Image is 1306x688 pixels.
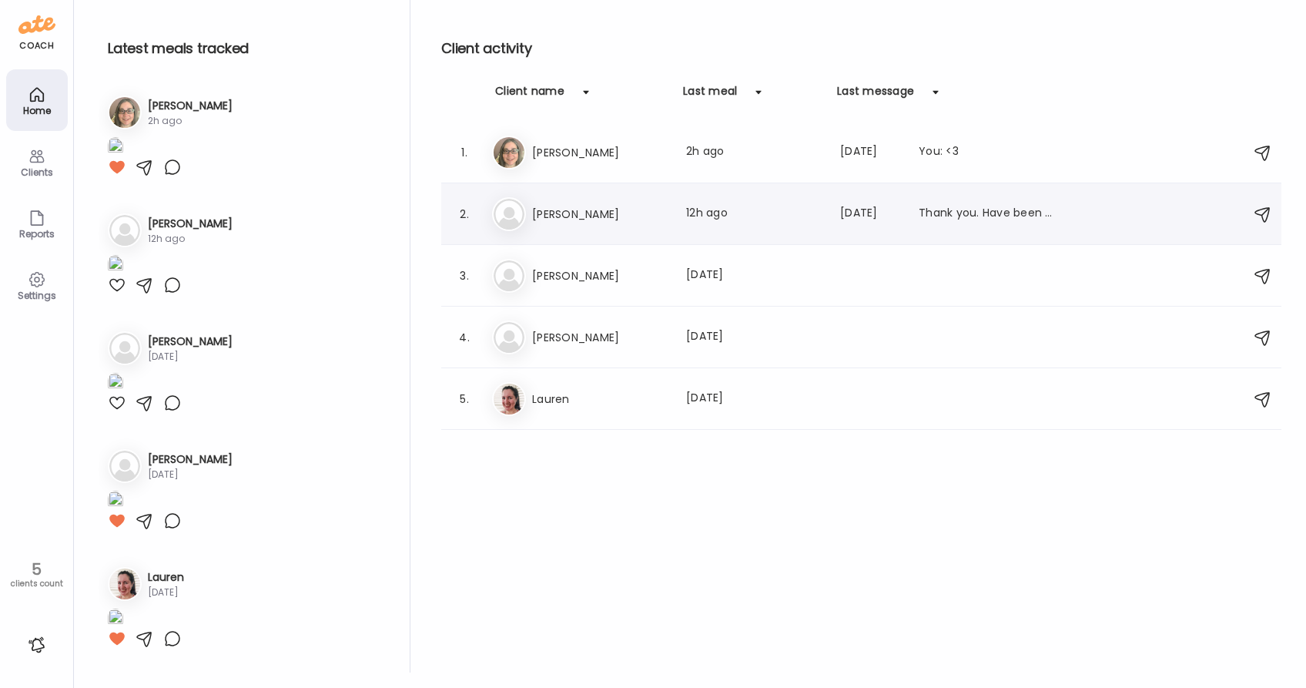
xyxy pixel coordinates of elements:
[840,205,900,223] div: [DATE]
[148,451,233,468] h3: [PERSON_NAME]
[837,83,914,108] div: Last message
[532,205,668,223] h3: [PERSON_NAME]
[686,205,822,223] div: 12h ago
[919,143,1054,162] div: You: <3
[18,12,55,37] img: ate
[455,390,474,408] div: 5.
[495,83,564,108] div: Client name
[919,205,1054,223] div: Thank you. Have been trying to stick to It and finding it very insightful. Haven’t finished recor...
[148,98,233,114] h3: [PERSON_NAME]
[109,569,140,599] img: avatars%2FbDv86541nDhxdwMPuXsD4ZtcFAj1
[108,137,123,158] img: images%2FYr2TRmk546hTF5UKtBKijktb52i2%2FEKaDSqmumyh6Lhzmeed6%2F3JO8TZt63R397bNTwtVw_1080
[148,586,184,599] div: [DATE]
[455,267,474,285] div: 3.
[683,83,737,108] div: Last meal
[494,322,524,353] img: bg-avatar-default.svg
[9,167,65,177] div: Clients
[455,143,474,162] div: 1.
[148,232,233,246] div: 12h ago
[148,216,233,232] h3: [PERSON_NAME]
[5,579,68,589] div: clients count
[5,560,68,579] div: 5
[9,106,65,116] div: Home
[148,468,233,482] div: [DATE]
[148,350,233,364] div: [DATE]
[108,37,385,60] h2: Latest meals tracked
[686,143,822,162] div: 2h ago
[109,215,140,246] img: bg-avatar-default.svg
[109,97,140,128] img: avatars%2FYr2TRmk546hTF5UKtBKijktb52i2
[148,334,233,350] h3: [PERSON_NAME]
[532,390,668,408] h3: Lauren
[108,491,123,512] img: images%2FoPvh4iQiylWPcKuLc7R3BonPKAA3%2FwXXm6ig89P7qyBURgLe5%2FF5wZcJTt3Zxsle31ibnw_1080
[9,290,65,300] div: Settings
[532,328,668,347] h3: [PERSON_NAME]
[148,569,184,586] h3: Lauren
[109,451,140,482] img: bg-avatar-default.svg
[455,205,474,223] div: 2.
[686,328,822,347] div: [DATE]
[148,114,233,128] div: 2h ago
[494,137,524,168] img: avatars%2FYr2TRmk546hTF5UKtBKijktb52i2
[108,255,123,276] img: images%2FQcLwA9GSTyMSxwY3uOCjqDgGz2b2%2FtgMrpU0xZvtVwBwYDIby%2FHHXR1sgw28AkofaFHi2I_1080
[108,373,123,394] img: images%2Fi2qvV639y6ciQrJO8ThcA6Qk9nJ3%2FtlOgXUVL9bEYNXjFFobp%2F0FokjTL5qIe1HkUUvqfC_1080
[9,229,65,239] div: Reports
[441,37,1281,60] h2: Client activity
[494,199,524,230] img: bg-avatar-default.svg
[19,39,54,52] div: coach
[532,267,668,285] h3: [PERSON_NAME]
[109,333,140,364] img: bg-avatar-default.svg
[686,267,822,285] div: [DATE]
[532,143,668,162] h3: [PERSON_NAME]
[494,260,524,291] img: bg-avatar-default.svg
[455,328,474,347] div: 4.
[840,143,900,162] div: [DATE]
[494,384,524,414] img: avatars%2FbDv86541nDhxdwMPuXsD4ZtcFAj1
[686,390,822,408] div: [DATE]
[108,609,123,629] img: images%2FbDv86541nDhxdwMPuXsD4ZtcFAj1%2FF4SGA1EtzEhBL7YnPjBj%2FG4hgXhpboAQvRFMjwIbG_1080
